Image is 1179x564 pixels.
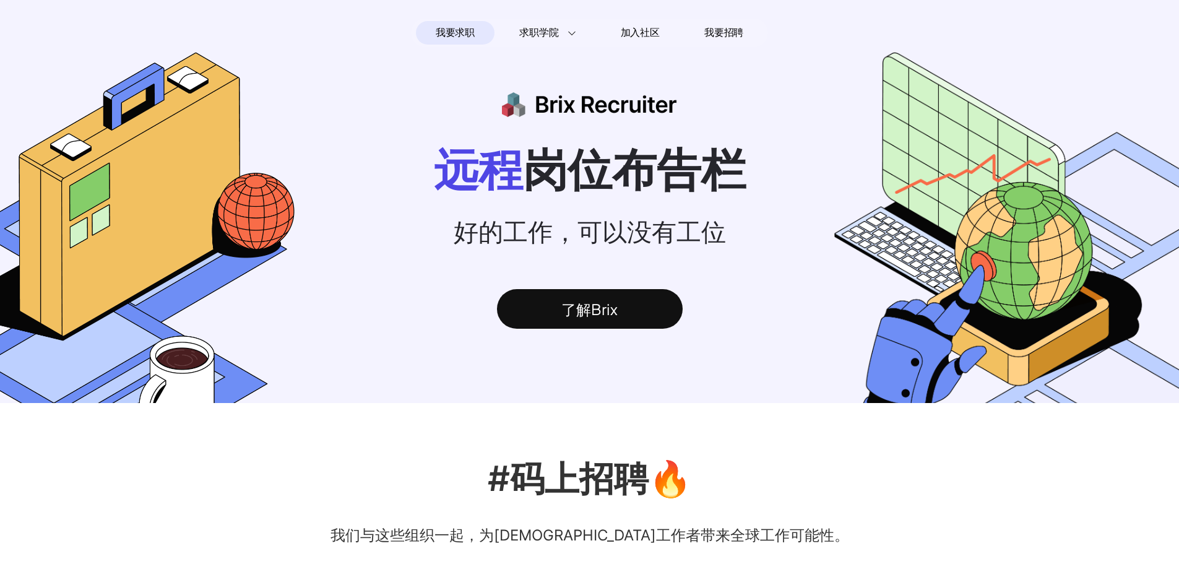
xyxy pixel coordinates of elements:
[704,25,743,40] span: 我要招聘
[497,289,683,329] div: 了解Brix
[621,23,660,43] span: 加入社区
[436,23,475,43] span: 我要求职
[434,142,523,196] span: 远程
[519,25,558,40] span: 求职学院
